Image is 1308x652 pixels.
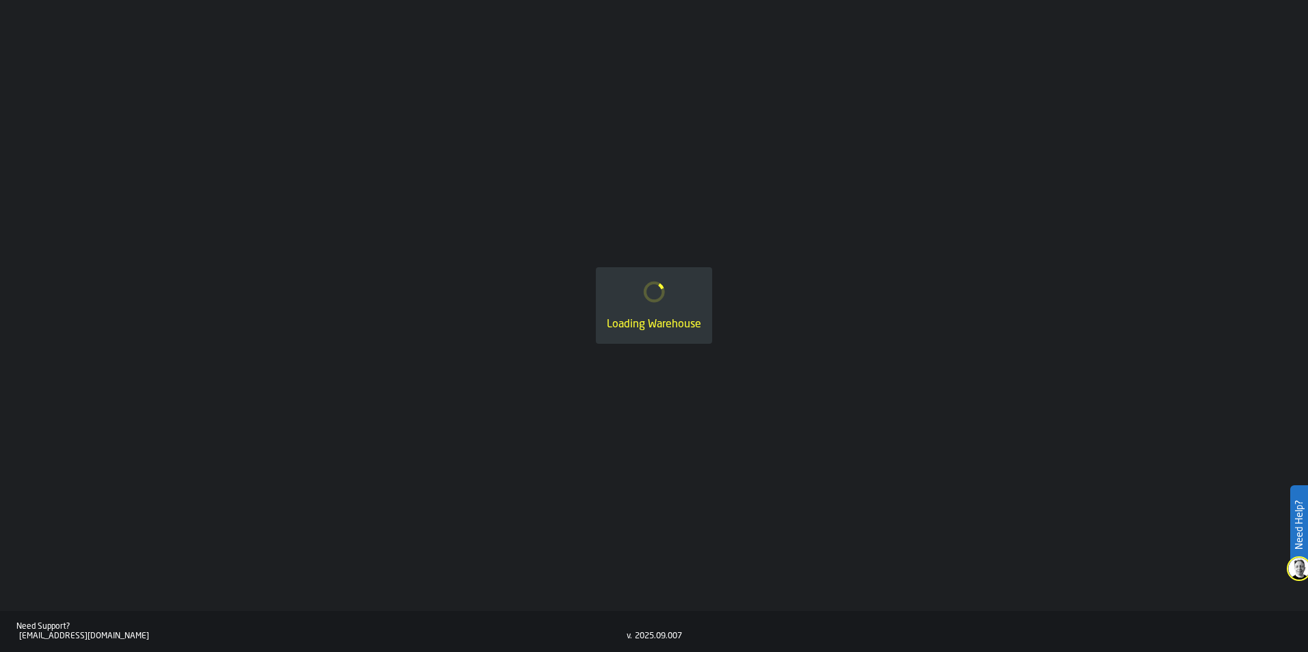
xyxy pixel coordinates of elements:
div: 2025.09.007 [635,631,682,641]
div: Loading Warehouse [607,316,701,333]
div: [EMAIL_ADDRESS][DOMAIN_NAME] [19,631,627,641]
a: Need Support?[EMAIL_ADDRESS][DOMAIN_NAME] [16,622,627,641]
div: v. [627,631,632,641]
div: Need Support? [16,622,627,631]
